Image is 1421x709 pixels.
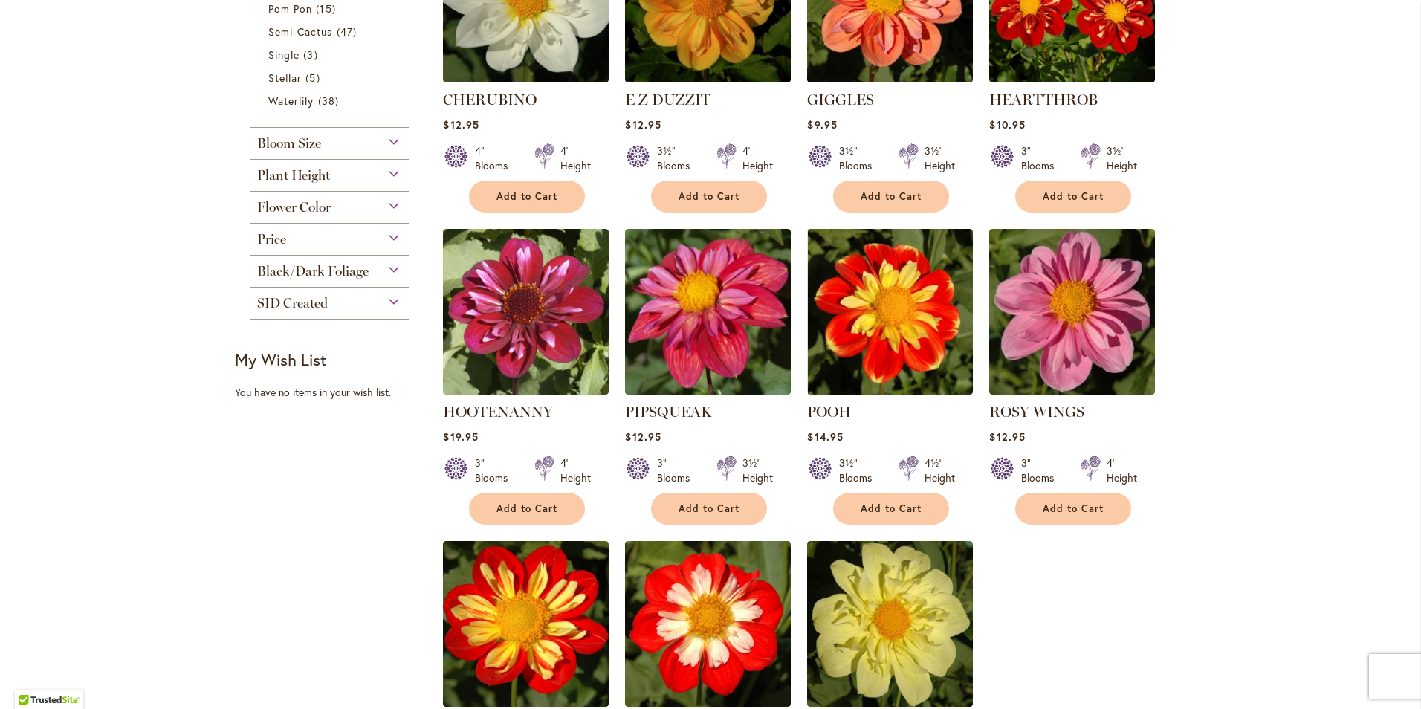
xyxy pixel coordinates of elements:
[679,502,739,515] span: Add to Cart
[807,229,973,395] img: POOH
[807,71,973,85] a: GIGGLES
[861,502,922,515] span: Add to Cart
[651,493,767,525] button: Add to Cart
[268,25,333,39] span: Semi-Cactus
[257,263,369,279] span: Black/Dark Foliage
[268,94,314,108] span: Waterlily
[443,71,609,85] a: CHERUBINO
[268,1,394,16] a: Pom Pon 15
[443,91,537,109] a: CHERUBINO
[989,229,1155,395] img: ROSY WINGS
[651,181,767,213] button: Add to Cart
[925,143,955,173] div: 3½' Height
[268,47,394,62] a: Single 3
[318,93,343,109] span: 38
[443,403,553,421] a: HOOTENANNY
[625,229,791,395] img: PIPSQUEAK
[303,47,321,62] span: 3
[1107,143,1137,173] div: 3½' Height
[1015,181,1131,213] button: Add to Cart
[1021,456,1063,485] div: 3" Blooms
[742,456,773,485] div: 3½' Height
[925,456,955,485] div: 4½' Height
[443,541,609,707] img: WHEELS
[742,143,773,173] div: 4' Height
[625,430,661,444] span: $12.95
[469,493,585,525] button: Add to Cart
[257,199,331,216] span: Flower Color
[469,181,585,213] button: Add to Cart
[305,70,323,85] span: 5
[807,541,973,707] img: YELLOW BIRD
[496,502,557,515] span: Add to Cart
[833,493,949,525] button: Add to Cart
[679,190,739,203] span: Add to Cart
[1015,493,1131,525] button: Add to Cart
[337,24,360,39] span: 47
[496,190,557,203] span: Add to Cart
[657,143,699,173] div: 3½" Blooms
[1021,143,1063,173] div: 3" Blooms
[989,117,1025,132] span: $10.95
[268,1,312,16] span: Pom Pon
[657,456,699,485] div: 3" Blooms
[989,91,1098,109] a: HEARTTHROB
[989,71,1155,85] a: HEARTTHROB
[1107,456,1137,485] div: 4' Height
[268,71,302,85] span: Stellar
[268,93,394,109] a: Waterlily 38
[625,541,791,707] img: WOWIE
[316,1,339,16] span: 15
[560,456,591,485] div: 4' Height
[807,430,843,444] span: $14.95
[475,456,517,485] div: 3" Blooms
[257,135,321,152] span: Bloom Size
[443,229,609,395] img: HOOTENANNY
[268,70,394,85] a: Stellar 5
[257,167,330,184] span: Plant Height
[268,24,394,39] a: Semi-Cactus 47
[1043,502,1104,515] span: Add to Cart
[807,403,851,421] a: POOH
[807,91,874,109] a: GIGGLES
[807,117,837,132] span: $9.95
[257,295,328,311] span: SID Created
[443,383,609,398] a: HOOTENANNY
[625,117,661,132] span: $12.95
[625,383,791,398] a: PIPSQUEAK
[475,143,517,173] div: 4" Blooms
[235,349,326,370] strong: My Wish List
[833,181,949,213] button: Add to Cart
[989,383,1155,398] a: ROSY WINGS
[268,48,300,62] span: Single
[839,143,881,173] div: 3½" Blooms
[235,385,433,400] div: You have no items in your wish list.
[1043,190,1104,203] span: Add to Cart
[807,383,973,398] a: POOH
[625,71,791,85] a: E Z DUZZIT
[257,231,286,247] span: Price
[560,143,591,173] div: 4' Height
[989,403,1084,421] a: ROSY WINGS
[11,656,53,698] iframe: Launch Accessibility Center
[443,430,478,444] span: $19.95
[861,190,922,203] span: Add to Cart
[443,117,479,132] span: $12.95
[989,430,1025,444] span: $12.95
[625,403,712,421] a: PIPSQUEAK
[625,91,710,109] a: E Z DUZZIT
[839,456,881,485] div: 3½" Blooms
